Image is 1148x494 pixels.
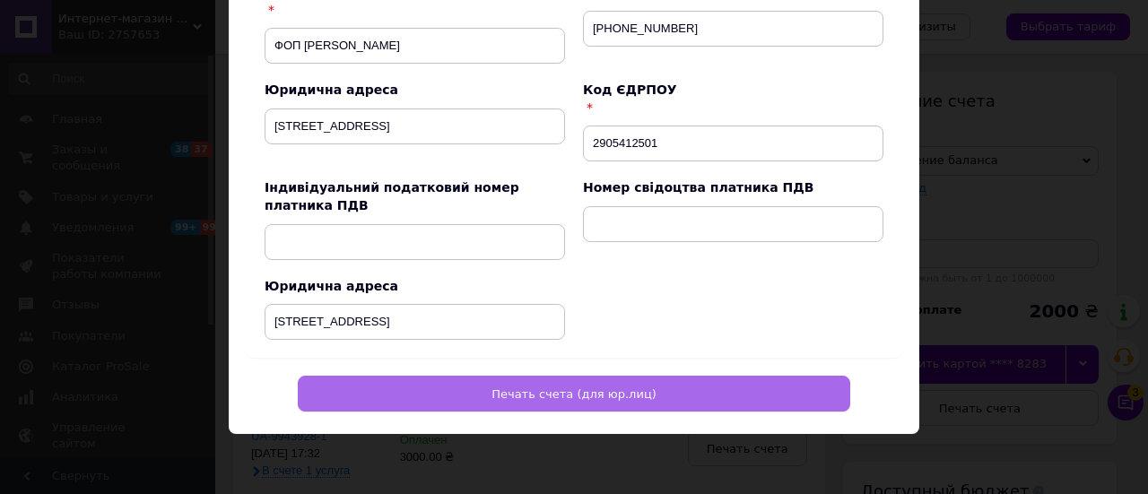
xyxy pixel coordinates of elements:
[583,180,813,195] label: Номер свідоцтва платника ПДВ
[265,82,398,97] label: Юридична адреса
[583,82,677,97] label: Код ЄДРПОУ
[265,279,398,293] label: Юридична адреса
[265,180,519,212] label: Індивідуальний податковий номер платника ПДВ
[298,376,850,412] button: Печать счета (для юр.лиц)
[491,387,657,401] span: Печать счета (для юр.лиц)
